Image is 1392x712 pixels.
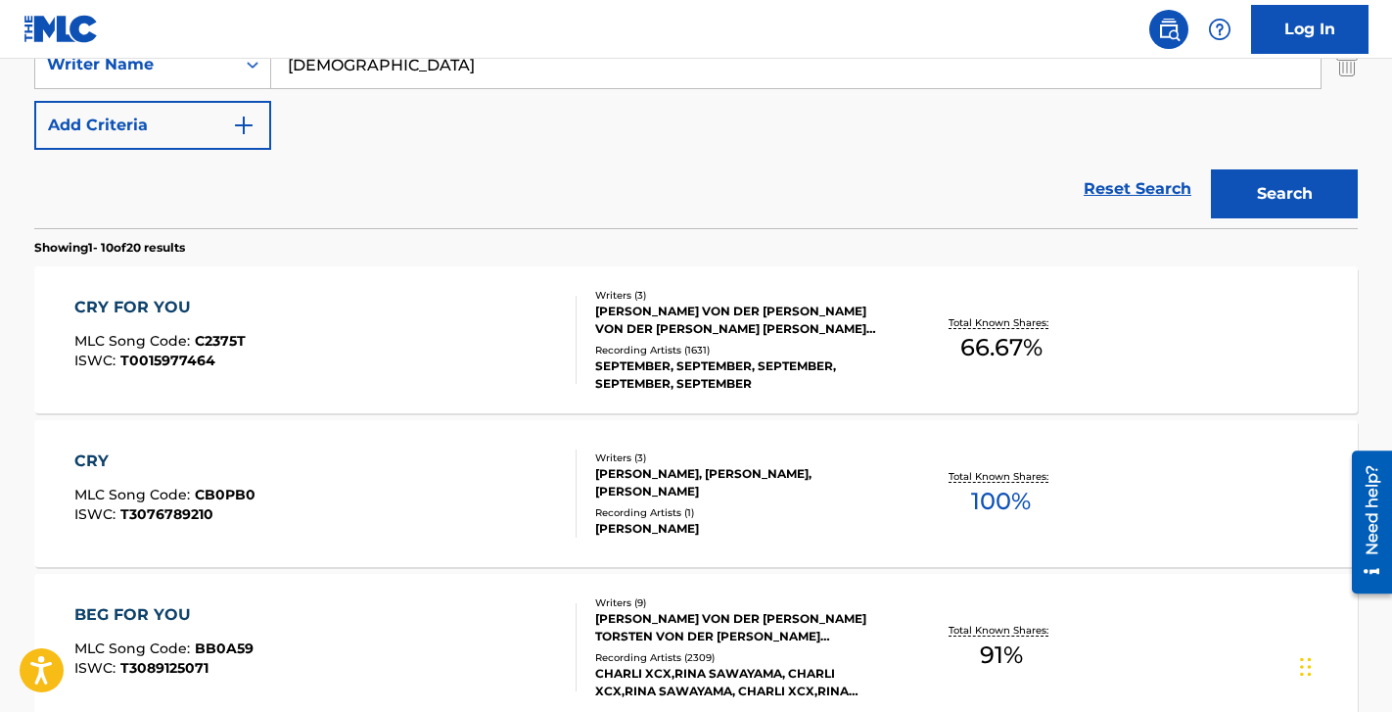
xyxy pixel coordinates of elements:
span: T3089125071 [120,659,209,677]
a: CRY FOR YOUMLC Song Code:C2375TISWC:T0015977464Writers (3)[PERSON_NAME] VON DER [PERSON_NAME] VON... [34,266,1358,413]
span: 100 % [971,484,1031,519]
span: 66.67 % [960,330,1043,365]
p: Total Known Shares: [949,469,1053,484]
p: Total Known Shares: [949,315,1053,330]
span: MLC Song Code : [74,486,195,503]
iframe: Resource Center [1337,443,1392,600]
span: T0015977464 [120,352,215,369]
div: Recording Artists ( 2309 ) [595,650,891,665]
button: Search [1211,169,1358,218]
span: ISWC : [74,505,120,523]
span: C2375T [195,332,246,350]
span: BB0A59 [195,640,254,657]
a: Log In [1251,5,1369,54]
div: Recording Artists ( 1631 ) [595,343,891,357]
div: [PERSON_NAME] VON DER [PERSON_NAME] VON DER [PERSON_NAME] [PERSON_NAME] BHAGAVAN [595,303,891,338]
span: MLC Song Code : [74,640,195,657]
div: Recording Artists ( 1 ) [595,505,891,520]
p: Showing 1 - 10 of 20 results [34,239,185,257]
div: CRY [74,450,255,473]
div: Help [1200,10,1239,49]
div: [PERSON_NAME] [595,520,891,538]
span: T3076789210 [120,505,213,523]
div: Writers ( 3 ) [595,451,891,465]
a: CRYMLC Song Code:CB0PB0ISWC:T3076789210Writers (3)[PERSON_NAME], [PERSON_NAME], [PERSON_NAME]Reco... [34,420,1358,567]
a: Public Search [1149,10,1188,49]
span: 91 % [980,638,1023,673]
span: ISWC : [74,659,120,677]
span: ISWC : [74,352,120,369]
button: Add Criteria [34,101,271,150]
div: Drag [1300,638,1312,696]
span: MLC Song Code : [74,332,195,350]
a: Reset Search [1074,167,1201,211]
div: CRY FOR YOU [74,296,246,319]
div: BEG FOR YOU [74,603,254,627]
img: search [1157,18,1181,41]
span: CB0PB0 [195,486,255,503]
img: 9d2ae6d4665cec9f34b9.svg [232,114,255,137]
img: Delete Criterion [1336,40,1358,89]
div: [PERSON_NAME] VON DER [PERSON_NAME] TORSTEN VON DER [PERSON_NAME] [PERSON_NAME], [PERSON_NAME], [... [595,610,891,645]
p: Total Known Shares: [949,623,1053,638]
div: Writers ( 3 ) [595,288,891,303]
div: SEPTEMBER, SEPTEMBER, SEPTEMBER, SEPTEMBER, SEPTEMBER [595,357,891,393]
div: Writers ( 9 ) [595,595,891,610]
img: MLC Logo [23,15,99,43]
iframe: Chat Widget [1294,618,1392,712]
img: help [1208,18,1231,41]
div: CHARLI XCX,RINA SAWAYAMA, CHARLI XCX,RINA SAWAYAMA, CHARLI XCX,RINA SAWAYAMA, CHARLI XCX,RINA SAW... [595,665,891,700]
div: Writer Name [47,53,223,76]
div: [PERSON_NAME], [PERSON_NAME], [PERSON_NAME] [595,465,891,500]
